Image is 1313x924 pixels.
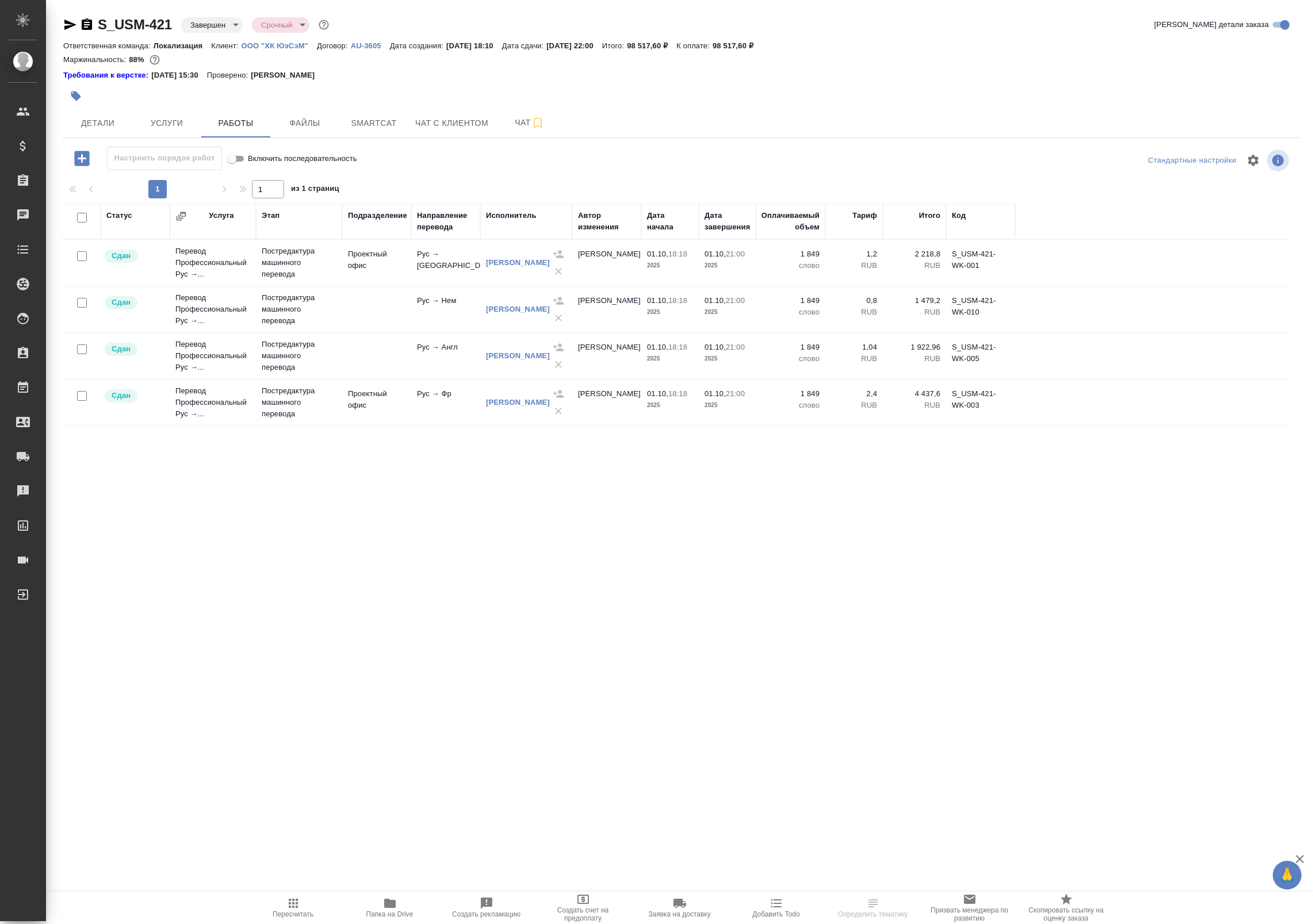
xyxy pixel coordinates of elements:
p: 01.10, [705,250,726,258]
p: 01.10, [647,250,668,258]
p: 01.10, [705,296,726,305]
div: Услуга [209,210,233,221]
td: Перевод Профессиональный Рус →... [170,333,256,379]
p: 2025 [647,306,693,318]
button: Скопировать ссылку [80,18,94,32]
td: [PERSON_NAME] [572,289,641,329]
p: 2025 [705,306,751,318]
p: Постредактура машинного перевода [262,339,336,373]
p: Постредактура машинного перевода [262,246,336,280]
a: S_USM-421 [98,17,172,32]
p: [PERSON_NAME] [251,70,323,81]
div: Направление перевода [417,210,474,233]
p: RUB [831,353,877,365]
td: S_USM-421-WK-005 [946,336,1015,376]
span: [PERSON_NAME] детали заказа [1154,19,1269,30]
p: слово [762,400,820,411]
p: 2,4 [831,388,877,400]
button: Срочный [258,20,296,30]
span: 🙏 [1277,863,1297,887]
p: 98 517,60 ₽ [627,41,676,50]
div: Тариф [852,210,877,221]
p: 01.10, [705,343,726,351]
p: 18:18 [668,343,687,351]
p: 1 849 [762,248,820,260]
span: Чат с клиентом [415,116,488,131]
button: Сгруппировать [175,210,187,222]
p: 98 517,60 ₽ [713,41,762,50]
div: Менеджер проверил работу исполнителя, передает ее на следующий этап [104,342,164,357]
p: К оплате: [676,41,713,50]
a: AU-3605 [351,40,390,50]
td: S_USM-421-WK-003 [946,382,1015,423]
a: [PERSON_NAME] [486,398,550,407]
p: слово [762,260,820,271]
p: Сдан [112,390,131,401]
p: RUB [831,306,877,318]
td: [PERSON_NAME] [572,382,641,423]
p: Ответственная команда: [63,41,154,50]
p: 2025 [647,353,693,365]
td: Рус → Англ [411,336,480,376]
a: [PERSON_NAME] [486,258,550,267]
div: Менеджер проверил работу исполнителя, передает ее на следующий этап [104,295,164,310]
div: Исполнитель [486,210,537,221]
p: 1 849 [762,342,820,353]
p: RUB [889,306,940,318]
p: Сдан [112,343,131,355]
button: 🙏 [1273,861,1301,890]
div: Нажми, чтобы открыть папку с инструкцией [63,70,151,81]
div: Завершен [181,17,243,33]
p: Клиент: [211,41,241,50]
p: 4 437,6 [889,388,940,400]
p: RUB [831,400,877,411]
span: из 1 страниц [291,182,339,198]
div: split button [1145,152,1239,170]
button: Доп статусы указывают на важность/срочность заказа [316,17,331,32]
span: Чат [502,116,557,130]
p: 18:18 [668,250,687,258]
p: 2025 [647,400,693,411]
span: Услуги [139,116,194,131]
span: Файлы [277,116,332,131]
p: RUB [889,400,940,411]
a: [PERSON_NAME] [486,305,550,313]
p: 88% [129,55,147,64]
p: Дата сдачи: [502,41,546,50]
p: AU-3605 [351,41,390,50]
p: Проверено: [207,70,251,81]
span: Работы [208,116,263,131]
p: 2025 [705,260,751,271]
a: ООО "ХК ЮэСэМ" [242,40,317,50]
div: Код [952,210,966,221]
div: Оплачиваемый объем [761,210,820,233]
span: Детали [70,116,125,131]
p: 01.10, [647,389,668,398]
p: 1 922,96 [889,342,940,353]
span: Smartcat [346,116,401,131]
p: 18:18 [668,389,687,398]
p: 1 849 [762,295,820,306]
button: 10058.56 RUB; [147,52,162,67]
p: 21:00 [726,389,745,398]
p: 21:00 [726,250,745,258]
p: 0,8 [831,295,877,306]
p: Итого: [602,41,627,50]
p: Сдан [112,297,131,308]
p: Маржинальность: [63,55,129,64]
p: 1 849 [762,388,820,400]
p: [DATE] 18:10 [446,41,502,50]
a: [PERSON_NAME] [486,351,550,360]
p: 2025 [705,400,751,411]
p: 2025 [647,260,693,271]
p: 18:18 [668,296,687,305]
td: Рус → Нем [411,289,480,329]
td: S_USM-421-WK-010 [946,289,1015,329]
td: S_USM-421-WK-001 [946,243,1015,283]
p: 21:00 [726,296,745,305]
div: Автор изменения [578,210,636,233]
p: Постредактура машинного перевода [262,292,336,327]
div: Этап [262,210,280,221]
p: 1,04 [831,342,877,353]
p: 2025 [705,353,751,365]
